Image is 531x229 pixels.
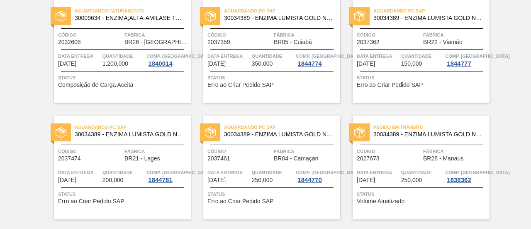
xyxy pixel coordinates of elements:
[224,7,340,15] span: Aguardando PC SAP
[445,177,473,183] div: 1838362
[445,52,487,67] a: Comp. [GEOGRAPHIC_DATA]1844777
[58,198,124,204] span: Erro ao Criar Pedido SAP
[58,52,100,60] span: Data entrega
[102,52,145,60] span: Quantidade
[401,168,443,177] span: Quantidade
[354,11,365,22] img: status
[124,39,189,45] span: BR26 - Uberlândia
[274,147,338,155] span: Fábrica
[357,31,421,39] span: Código
[445,168,509,177] span: Comp. Carga
[445,168,487,183] a: Comp. [GEOGRAPHIC_DATA]1838362
[423,155,463,162] span: BR28 - Manaus
[274,31,338,39] span: Fábrica
[58,177,76,183] span: 13/10/2025
[41,116,191,219] a: statusAguardando PC SAP30034389 - ENZIMA LUMISTA GOLD NOVONESIS 25KGCódigo2037474FábricaBR21 - La...
[296,52,360,60] span: Comp. Carga
[357,82,423,88] span: Erro ao Criar Pedido SAP
[274,39,312,45] span: BR05 - Cuiabá
[224,123,340,131] span: Aguardando PC SAP
[357,74,487,82] span: Status
[207,147,272,155] span: Código
[207,61,226,67] span: 10/10/2025
[296,168,360,177] span: Comp. Carga
[357,155,380,162] span: 2027673
[58,39,81,45] span: 2032608
[207,39,230,45] span: 2037359
[75,123,191,131] span: Aguardando PC SAP
[146,52,211,60] span: Comp. Carga
[207,155,230,162] span: 2037461
[56,127,66,138] img: status
[58,74,189,82] span: Status
[146,60,174,67] div: 1840014
[296,168,338,183] a: Comp. [GEOGRAPHIC_DATA]1844770
[357,177,375,183] span: 28/10/2025
[445,52,509,60] span: Comp. Carga
[58,61,76,67] span: 09/10/2025
[102,61,128,67] span: 1.200,000
[252,52,294,60] span: Quantidade
[357,39,380,45] span: 2037362
[401,52,443,60] span: Quantidade
[207,82,274,88] span: Erro ao Criar Pedido SAP
[205,11,216,22] img: status
[58,82,133,88] span: Composição de Carga Aceita
[205,127,216,138] img: status
[75,7,191,15] span: Aguardando Faturamento
[296,60,323,67] div: 1844774
[124,147,189,155] span: Fábrica
[252,61,273,67] span: 350,000
[296,177,323,183] div: 1844770
[401,177,422,183] span: 250,000
[56,11,66,22] img: status
[224,15,334,21] span: 30034389 - ENZIMA LUMISTA GOLD NOVONESIS 25KG
[357,198,404,204] span: Volume Atualizado
[373,123,490,131] span: Pedido em Trânsito
[340,116,490,219] a: statusPedido em Trânsito30034389 - ENZIMA LUMISTA GOLD NOVONESIS 25KGCódigo2027673FábricaBR28 - M...
[224,131,334,138] span: 30034389 - ENZIMA LUMISTA GOLD NOVONESIS 25KG
[357,61,375,67] span: 10/10/2025
[207,52,250,60] span: Data entrega
[423,147,487,155] span: Fábrica
[423,31,487,39] span: Fábrica
[207,31,272,39] span: Código
[207,177,226,183] span: 17/10/2025
[373,15,483,21] span: 30034389 - ENZIMA LUMISTA GOLD NOVONESIS 25KG
[124,31,189,39] span: Fábrica
[357,147,421,155] span: Código
[401,61,422,67] span: 150,000
[296,52,338,67] a: Comp. [GEOGRAPHIC_DATA]1844774
[102,168,145,177] span: Quantidade
[207,198,274,204] span: Erro ao Criar Pedido SAP
[207,168,250,177] span: Data entrega
[445,60,473,67] div: 1844777
[58,31,122,39] span: Código
[58,155,81,162] span: 2037474
[146,168,211,177] span: Comp. Carga
[357,52,399,60] span: Data entrega
[75,131,184,138] span: 30034389 - ENZIMA LUMISTA GOLD NOVONESIS 25KG
[252,168,294,177] span: Quantidade
[58,190,189,198] span: Status
[58,147,122,155] span: Código
[207,190,338,198] span: Status
[207,74,338,82] span: Status
[423,39,463,45] span: BR22 - Viamão
[102,177,124,183] span: 200,000
[274,155,318,162] span: BR04 - Camaçari
[373,131,483,138] span: 30034389 - ENZIMA LUMISTA GOLD NOVONESIS 25KG
[191,116,340,219] a: statusAguardando PC SAP30034389 - ENZIMA LUMISTA GOLD NOVONESIS 25KGCódigo2037461FábricaBR04 - Ca...
[357,168,399,177] span: Data entrega
[58,168,100,177] span: Data entrega
[146,168,189,183] a: Comp. [GEOGRAPHIC_DATA]1844781
[75,15,184,21] span: 30009634 - ENZIMA;ALFA-AMILASE TERMOESTÁVEL;TERMAMY
[354,127,365,138] img: status
[146,52,189,67] a: Comp. [GEOGRAPHIC_DATA]1840014
[252,177,273,183] span: 250,000
[357,190,487,198] span: Status
[124,155,160,162] span: BR21 - Lages
[373,7,490,15] span: Aguardando PC SAP
[146,177,174,183] div: 1844781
